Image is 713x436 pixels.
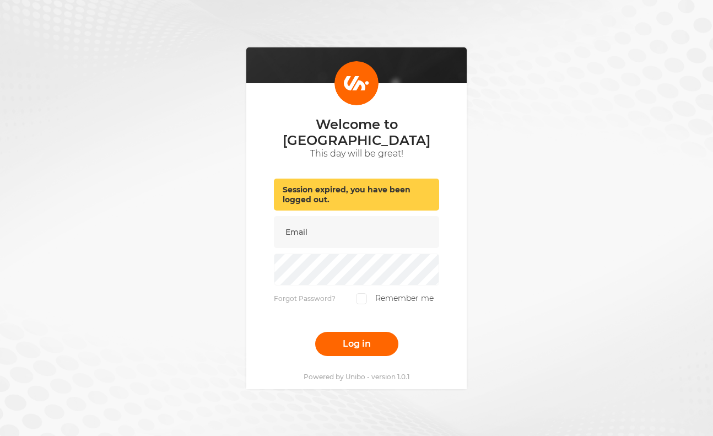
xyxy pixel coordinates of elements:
button: Log in [315,332,398,356]
p: Powered by Unibo - version 1.0.1 [304,373,409,381]
a: Forgot Password? [274,294,336,303]
p: This day will be great! [274,148,439,159]
img: Login [334,61,379,105]
p: Welcome to [GEOGRAPHIC_DATA] [274,116,439,148]
label: Remember me [356,293,434,304]
input: Email [274,216,439,248]
input: Remember me [356,293,367,304]
p: Session expired, you have been logged out. [283,185,430,204]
